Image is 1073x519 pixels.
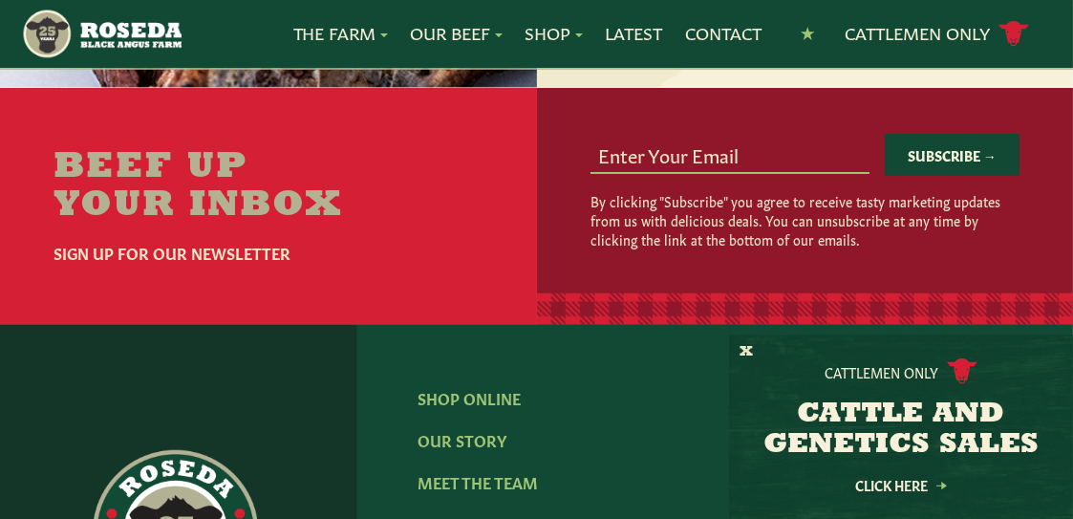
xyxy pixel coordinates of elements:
a: Our Beef [411,21,503,46]
a: Shop [526,21,583,46]
a: Meet The Team [418,471,538,492]
h2: Beef Up Your Inbox [54,149,483,226]
img: cattle-icon.svg [947,358,977,384]
a: The Farm [293,21,388,46]
a: Contact [686,21,762,46]
button: Subscribe → [885,134,1019,176]
img: https://roseda.com/wp-content/uploads/2021/05/roseda-25-header.png [21,8,182,60]
a: Our Story [418,429,506,450]
a: Cattlemen Only [846,17,1029,51]
button: X [740,342,753,362]
a: Latest [606,21,663,46]
input: Enter Your Email [590,136,869,172]
h3: CATTLE AND GENETICS SALES [753,400,1049,461]
p: Cattlemen Only [826,362,939,381]
p: By clicking "Subscribe" you agree to receive tasty marketing updates from us with delicious deals... [590,191,1019,249]
h6: Sign Up For Our Newsletter [54,241,483,264]
a: Shop Online [418,387,521,408]
a: Click Here [815,479,987,491]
